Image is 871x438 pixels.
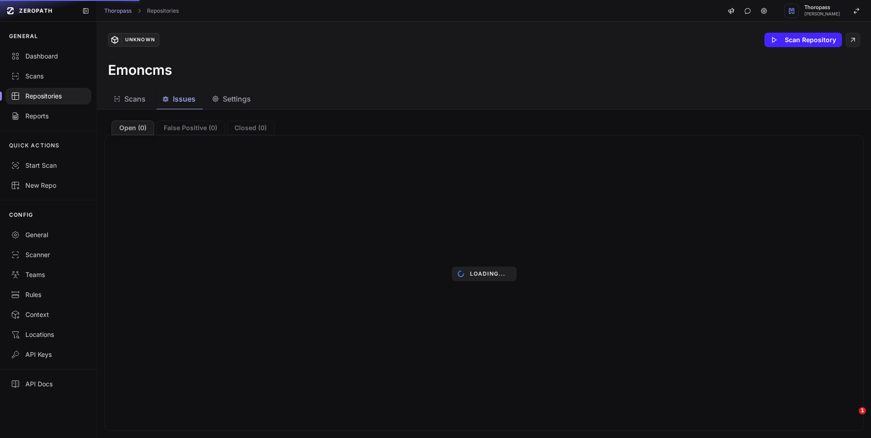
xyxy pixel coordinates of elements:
span: Settings [223,93,251,104]
div: General [11,230,86,239]
div: Context [11,310,86,319]
iframe: Intercom live chat [840,407,862,429]
p: CONFIG [9,211,33,219]
span: Thoropass [804,5,840,10]
div: Locations [11,330,86,339]
div: Start Scan [11,161,86,170]
div: Repositories [11,92,86,101]
div: Scans [11,72,86,81]
nav: breadcrumb [104,7,179,15]
svg: chevron right, [136,8,142,14]
div: API Keys [11,350,86,359]
a: Repositories [147,7,179,15]
a: ZEROPATH [4,4,75,18]
p: Loading... [470,270,506,277]
span: ZEROPATH [19,7,53,15]
div: Unknown [121,36,158,44]
span: Issues [173,93,196,104]
span: Scans [124,93,146,104]
span: [PERSON_NAME] [804,12,840,16]
p: GENERAL [9,33,38,40]
button: Scan Repository [764,33,842,47]
div: Rules [11,290,86,299]
div: Teams [11,270,86,279]
div: Dashboard [11,52,86,61]
span: 1 [859,407,866,414]
div: New Repo [11,181,86,190]
div: API Docs [11,380,86,389]
div: Reports [11,112,86,121]
p: QUICK ACTIONS [9,142,60,149]
div: Scanner [11,250,86,259]
a: Thoropass [104,7,132,15]
h3: Emoncms [108,62,172,78]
